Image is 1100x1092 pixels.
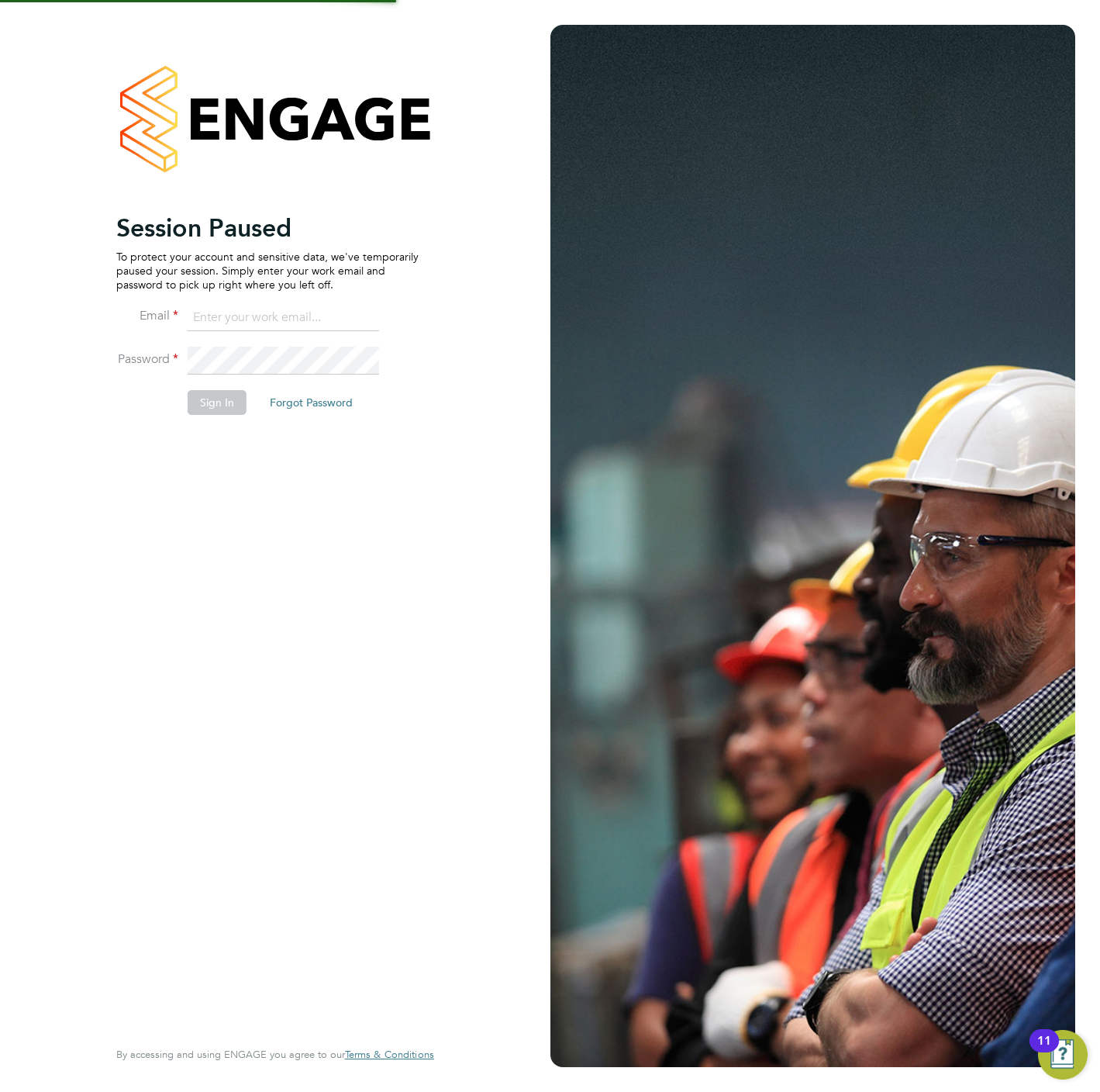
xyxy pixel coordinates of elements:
button: Forgot Password [257,390,365,415]
label: Password [116,351,178,368]
p: To protect your account and sensitive data, we've temporarily paused your session. Simply enter y... [116,250,419,292]
button: Sign In [188,390,247,415]
span: Terms & Conditions [345,1048,434,1061]
div: 11 [1037,1041,1051,1061]
label: Email [116,308,178,324]
input: Enter your work email... [188,304,379,332]
h2: Session Paused [116,213,419,244]
span: By accessing and using ENGAGE you agree to our [116,1048,434,1061]
button: Open Resource Center, 11 new notifications [1038,1030,1088,1080]
a: Terms & Conditions [345,1049,434,1061]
